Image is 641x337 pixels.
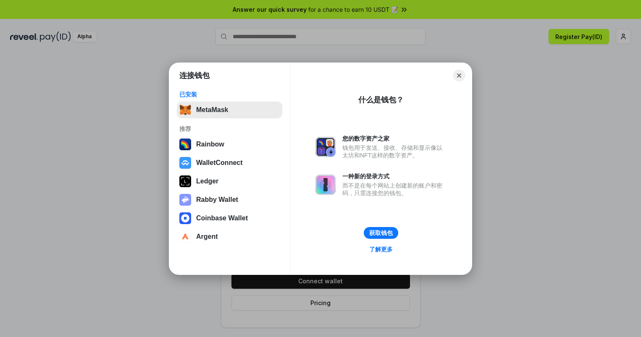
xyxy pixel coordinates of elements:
button: Rainbow [177,136,282,153]
button: Coinbase Wallet [177,210,282,227]
img: svg+xml,%3Csvg%20width%3D%22120%22%20height%3D%22120%22%20viewBox%3D%220%200%20120%20120%22%20fil... [179,138,191,150]
button: 获取钱包 [364,227,398,239]
div: 您的数字资产之家 [342,135,447,142]
button: WalletConnect [177,154,282,171]
div: Rabby Wallet [196,196,238,204]
button: Ledger [177,173,282,190]
div: 已安装 [179,91,280,98]
div: Coinbase Wallet [196,214,248,222]
h1: 连接钱包 [179,71,210,81]
div: 一种新的登录方式 [342,172,447,180]
div: MetaMask [196,106,228,114]
div: 了解更多 [369,246,393,253]
div: Argent [196,233,218,240]
button: Argent [177,228,282,245]
button: Close [453,70,465,81]
button: MetaMask [177,102,282,118]
div: 钱包用于发送、接收、存储和显示像以太坊和NFT这样的数字资产。 [342,144,447,159]
img: svg+xml,%3Csvg%20xmlns%3D%22http%3A%2F%2Fwww.w3.org%2F2000%2Fsvg%22%20fill%3D%22none%22%20viewBox... [315,175,336,195]
div: 推荐 [179,125,280,133]
a: 了解更多 [364,244,398,255]
div: Ledger [196,178,218,185]
img: svg+xml,%3Csvg%20xmlns%3D%22http%3A%2F%2Fwww.w3.org%2F2000%2Fsvg%22%20fill%3D%22none%22%20viewBox... [179,194,191,206]
div: 获取钱包 [369,229,393,237]
img: svg+xml,%3Csvg%20xmlns%3D%22http%3A%2F%2Fwww.w3.org%2F2000%2Fsvg%22%20width%3D%2228%22%20height%3... [179,175,191,187]
button: Rabby Wallet [177,191,282,208]
img: svg+xml,%3Csvg%20width%3D%2228%22%20height%3D%2228%22%20viewBox%3D%220%200%2028%2028%22%20fill%3D... [179,157,191,169]
img: svg+xml,%3Csvg%20xmlns%3D%22http%3A%2F%2Fwww.w3.org%2F2000%2Fsvg%22%20fill%3D%22none%22%20viewBox... [315,137,336,157]
img: svg+xml,%3Csvg%20width%3D%2228%22%20height%3D%2228%22%20viewBox%3D%220%200%2028%2028%22%20fill%3D... [179,212,191,224]
div: 什么是钱包？ [358,95,404,105]
img: svg+xml,%3Csvg%20fill%3D%22none%22%20height%3D%2233%22%20viewBox%3D%220%200%2035%2033%22%20width%... [179,104,191,116]
div: WalletConnect [196,159,243,167]
div: Rainbow [196,141,224,148]
img: svg+xml,%3Csvg%20width%3D%2228%22%20height%3D%2228%22%20viewBox%3D%220%200%2028%2028%22%20fill%3D... [179,231,191,243]
div: 而不是在每个网站上创建新的账户和密码，只需连接您的钱包。 [342,182,447,197]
